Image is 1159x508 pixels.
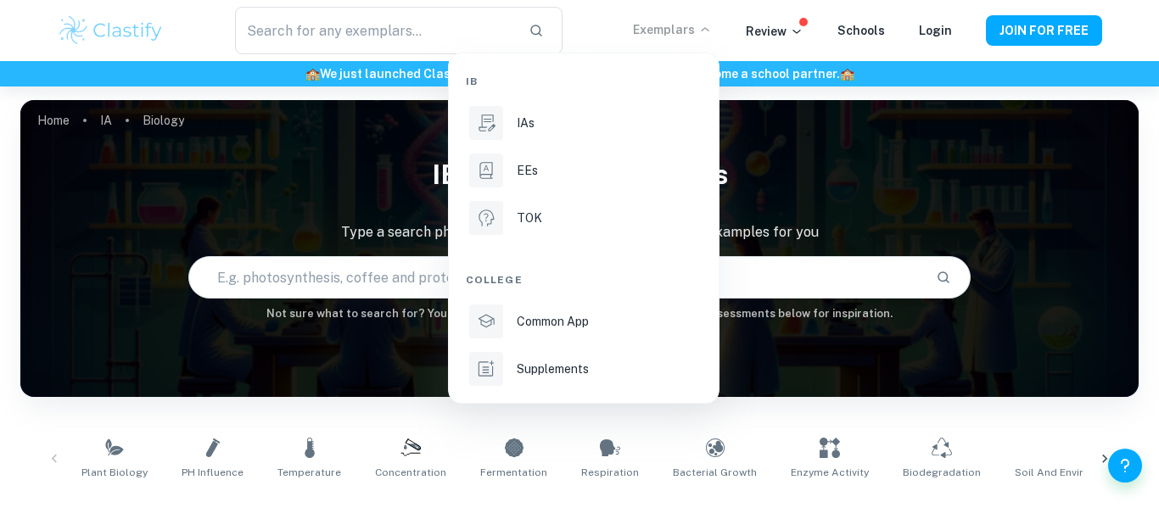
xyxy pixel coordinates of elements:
[466,103,702,143] a: IAs
[466,272,523,287] span: College
[466,74,478,89] span: IB
[517,360,589,378] p: Supplements
[517,114,535,132] p: IAs
[517,312,589,331] p: Common App
[466,349,702,389] a: Supplements
[466,198,702,238] a: TOK
[517,209,542,227] p: TOK
[466,150,702,191] a: EEs
[466,301,702,342] a: Common App
[517,161,538,180] p: EEs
